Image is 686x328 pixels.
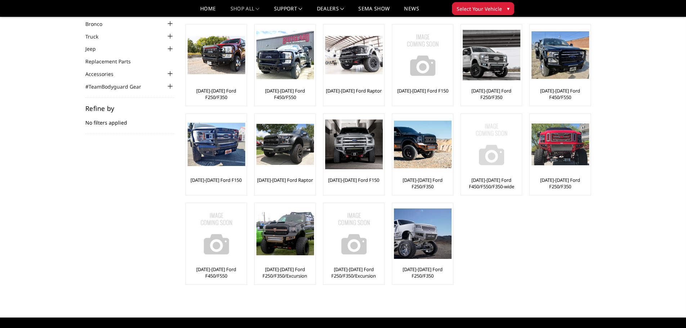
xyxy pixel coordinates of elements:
[397,87,448,94] a: [DATE]-[DATE] Ford F150
[532,87,589,100] a: [DATE]-[DATE] Ford F450/F550
[463,116,520,173] img: No Image
[457,5,502,13] span: Select Your Vehicle
[325,205,383,262] img: No Image
[190,177,242,183] a: [DATE]-[DATE] Ford F150
[230,6,260,17] a: shop all
[85,58,140,65] a: Replacement Parts
[358,6,390,17] a: SEMA Show
[85,33,107,40] a: Truck
[85,105,175,112] h5: Refine by
[85,70,122,78] a: Accessories
[188,205,245,262] img: No Image
[256,266,314,279] a: [DATE]-[DATE] Ford F250/F350/Excursion
[85,105,175,134] div: No filters applied
[650,293,686,328] iframe: Chat Widget
[200,6,216,17] a: Home
[257,177,313,183] a: [DATE]-[DATE] Ford Raptor
[325,266,382,279] a: [DATE]-[DATE] Ford F250/F350/Excursion
[85,45,105,53] a: Jeep
[532,177,589,190] a: [DATE]-[DATE] Ford F250/F350
[394,177,451,190] a: [DATE]-[DATE] Ford F250/F350
[188,87,245,100] a: [DATE]-[DATE] Ford F250/F350
[463,87,520,100] a: [DATE]-[DATE] Ford F250/F350
[326,87,382,94] a: [DATE]-[DATE] Ford Raptor
[328,177,379,183] a: [DATE]-[DATE] Ford F150
[404,6,419,17] a: News
[452,2,514,15] button: Select Your Vehicle
[256,87,314,100] a: [DATE]-[DATE] Ford F450/F550
[188,266,245,279] a: [DATE]-[DATE] Ford F450/F550
[85,83,150,90] a: #TeamBodyguard Gear
[274,6,302,17] a: Support
[317,6,344,17] a: Dealers
[394,26,452,84] img: No Image
[85,20,111,28] a: Bronco
[507,5,510,12] span: ▾
[325,205,382,262] a: No Image
[463,177,520,190] a: [DATE]-[DATE] Ford F450/F550/F350-wide
[394,266,451,279] a: [DATE]-[DATE] Ford F250/F350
